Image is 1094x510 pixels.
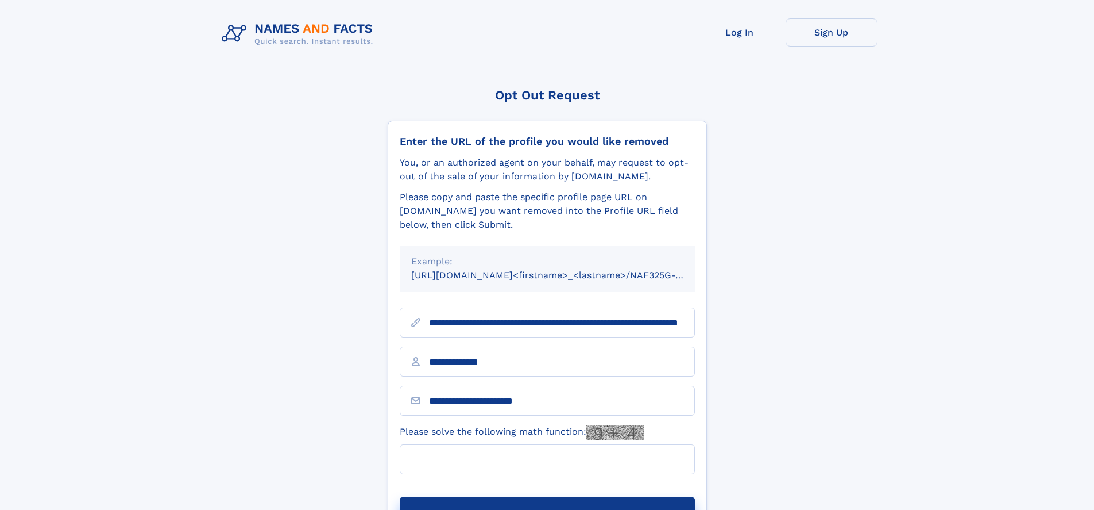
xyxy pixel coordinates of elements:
div: Enter the URL of the profile you would like removed [400,135,695,148]
div: You, or an authorized agent on your behalf, may request to opt-out of the sale of your informatio... [400,156,695,183]
img: Logo Names and Facts [217,18,382,49]
small: [URL][DOMAIN_NAME]<firstname>_<lastname>/NAF325G-xxxxxxxx [411,270,717,281]
div: Opt Out Request [388,88,707,102]
a: Log In [694,18,786,47]
a: Sign Up [786,18,877,47]
div: Please copy and paste the specific profile page URL on [DOMAIN_NAME] you want removed into the Pr... [400,190,695,232]
div: Example: [411,255,683,269]
label: Please solve the following math function: [400,425,644,440]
